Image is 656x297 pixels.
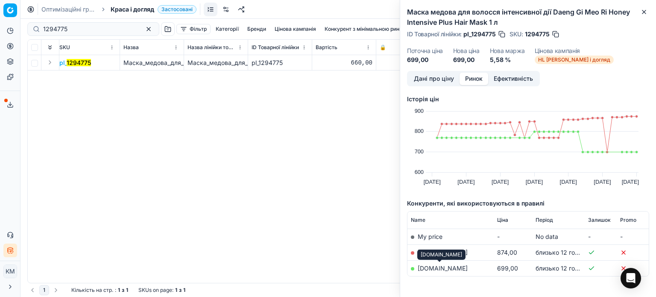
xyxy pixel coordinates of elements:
span: SKU [59,44,70,51]
strong: 1 [175,287,177,294]
span: Краса і доглядЗастосовані [111,5,196,14]
span: Promo [620,217,636,223]
text: [DATE] [526,179,543,185]
text: 700 [415,148,424,155]
text: [DATE] [457,179,474,185]
div: 660,00 [316,59,372,67]
dt: Нова ціна [453,48,480,54]
text: 800 [415,128,424,134]
span: Name [411,217,425,223]
div: Маска_медова_для_волосся_інтенсивної_дії_Daeng_Gi_Meo_Ri_Honey_Intensive_Plus_Hair_Mask_1_л [187,59,244,67]
strong: 1 [183,287,185,294]
button: Цінова кампанія [271,24,319,34]
span: My price [418,233,442,240]
span: Залишок [588,217,611,223]
span: 874,00 [497,249,517,256]
button: Бренди [244,24,269,34]
dt: Нова маржа [490,48,525,54]
span: Назва лінійки товарів [187,44,236,51]
span: SKUs on page : [138,287,173,294]
button: Ефективність [488,73,539,85]
span: Назва [123,44,139,51]
td: - [617,229,649,244]
dd: 699,00 [453,56,480,64]
span: Ціна [497,217,508,223]
div: [DOMAIN_NAME] [417,250,466,260]
div: pl_1294775 [252,59,308,67]
span: HL [PERSON_NAME] і догляд [535,56,614,64]
span: Період [536,217,553,223]
button: pl_1294775 [59,59,91,67]
dd: 699,00 [407,56,443,64]
text: [DATE] [560,179,577,185]
dt: Поточна ціна [407,48,443,54]
button: Конкурент з мінімальною ринковою ціною [321,24,435,34]
span: Вартість [316,44,337,51]
strong: 1 [126,287,128,294]
span: 699,00 [497,265,518,272]
h5: Конкуренти, які використовуються в правилі [407,199,649,208]
span: Маска_медова_для_волосся_інтенсивної_дії_Daeng_Gi_Meo_Ri_Honey_Intensive_Plus_Hair_Mask_1_л [123,59,408,66]
strong: з [179,287,182,294]
span: Кількість на стр. [71,287,113,294]
span: pl_1294775 [463,30,496,38]
button: 1 [39,285,49,295]
button: Expand [45,57,55,68]
strong: з [122,287,124,294]
text: 600 [415,169,424,175]
span: КM [4,265,17,278]
strong: 1 [118,287,120,294]
span: 1294775 [525,30,550,38]
div: Open Intercom Messenger [621,268,641,288]
span: SKU : [510,31,523,37]
text: 900 [415,108,424,114]
span: pl_ [59,59,91,67]
input: Пошук по SKU або назві [43,25,137,33]
span: 🔒 [380,44,386,51]
span: ID Товарної лінійки : [407,31,462,37]
button: Фільтр [176,24,211,34]
h2: Маска медова для волосся інтенсивної дії Daeng Gi Meo Ri Honey Intensive Plus Hair Mask 1 л [407,7,649,27]
button: КM [3,265,17,278]
mark: 1294775 [67,59,91,66]
nav: breadcrumb [41,5,196,14]
td: No data [532,229,585,244]
button: Ринок [460,73,488,85]
span: близько 12 годин тому [536,249,602,256]
div: : [71,287,128,294]
span: ID Товарної лінійки [252,44,299,51]
a: [DOMAIN_NAME] [418,265,468,272]
button: Expand all [45,42,55,53]
text: [DATE] [492,179,509,185]
button: Go to previous page [27,285,38,295]
span: Застосовані [158,5,196,14]
span: Краса і догляд [111,5,154,14]
nav: pagination [27,285,61,295]
text: [DATE] [594,179,611,185]
span: близько 12 годин тому [536,265,602,272]
button: Дані про ціну [408,73,460,85]
td: - [494,229,532,244]
a: [DOMAIN_NAME] [418,249,468,256]
dt: Цінова кампанія [535,48,614,54]
button: Go to next page [51,285,61,295]
a: Оптимізаційні групи [41,5,96,14]
dd: 5,58 % [490,56,525,64]
text: [DATE] [424,179,441,185]
text: [DATE] [622,179,639,185]
button: Категорії [212,24,242,34]
td: - [585,229,617,244]
h5: Історія цін [407,95,649,103]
